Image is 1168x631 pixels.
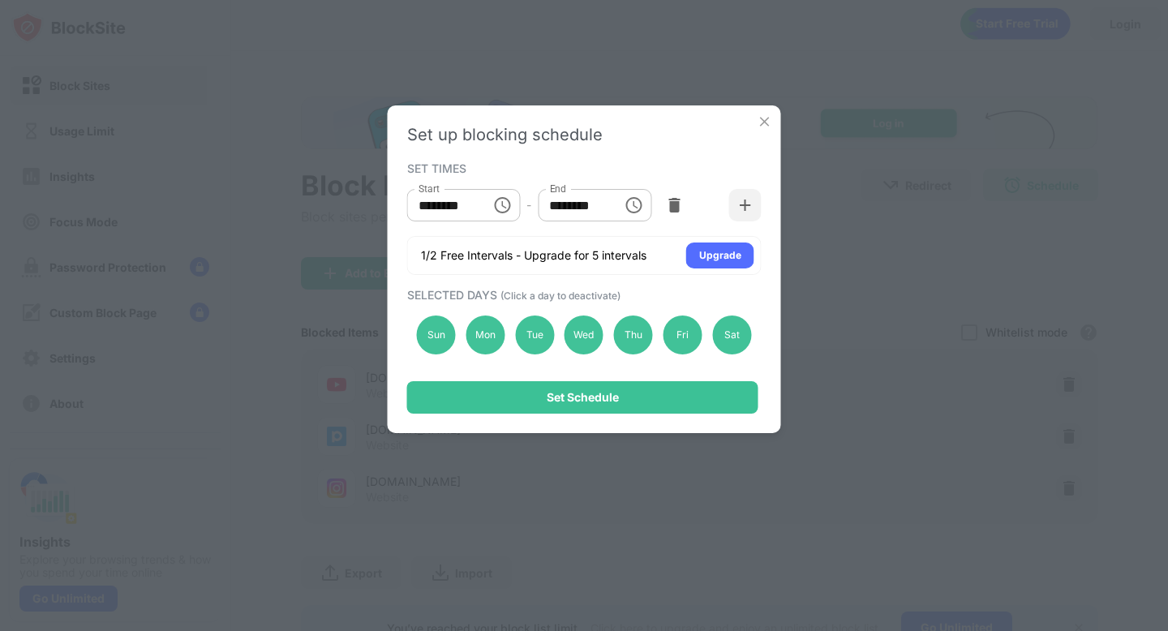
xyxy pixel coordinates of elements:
div: 1/2 Free Intervals - Upgrade for 5 intervals [421,247,646,264]
div: Wed [565,315,603,354]
div: Thu [614,315,653,354]
button: Choose time, selected time is 11:00 PM [617,189,650,221]
div: Set up blocking schedule [407,125,762,144]
div: - [526,196,531,214]
div: SELECTED DAYS [407,288,758,302]
div: Tue [515,315,554,354]
img: x-button.svg [757,114,773,130]
button: Choose time, selected time is 10:00 AM [486,189,518,221]
label: End [549,182,566,195]
div: Sun [417,315,456,354]
div: SET TIMES [407,161,758,174]
div: Fri [663,315,702,354]
span: (Click a day to deactivate) [500,290,620,302]
div: Mon [466,315,505,354]
div: Set Schedule [547,391,619,404]
div: Sat [712,315,751,354]
label: Start [419,182,440,195]
div: Upgrade [699,247,741,264]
